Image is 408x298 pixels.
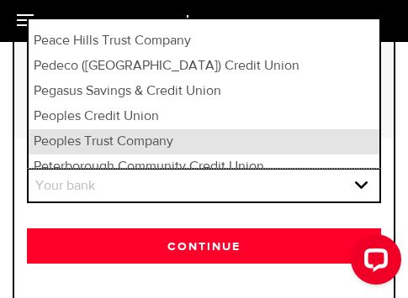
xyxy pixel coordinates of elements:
li: Peace Hills Trust Company [29,29,379,54]
li: Peterborough Community Credit Union [29,154,379,180]
li: Peoples Trust Company [29,129,379,154]
li: Pegasus Savings & Credit Union [29,79,379,104]
iframe: LiveChat chat widget [337,227,408,298]
button: Continue [27,228,381,264]
span: Loans [186,13,222,29]
li: Pedeco ([GEOGRAPHIC_DATA]) Credit Union [29,54,379,79]
li: Peoples Credit Union [29,104,379,129]
a: expand select [29,170,379,201]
